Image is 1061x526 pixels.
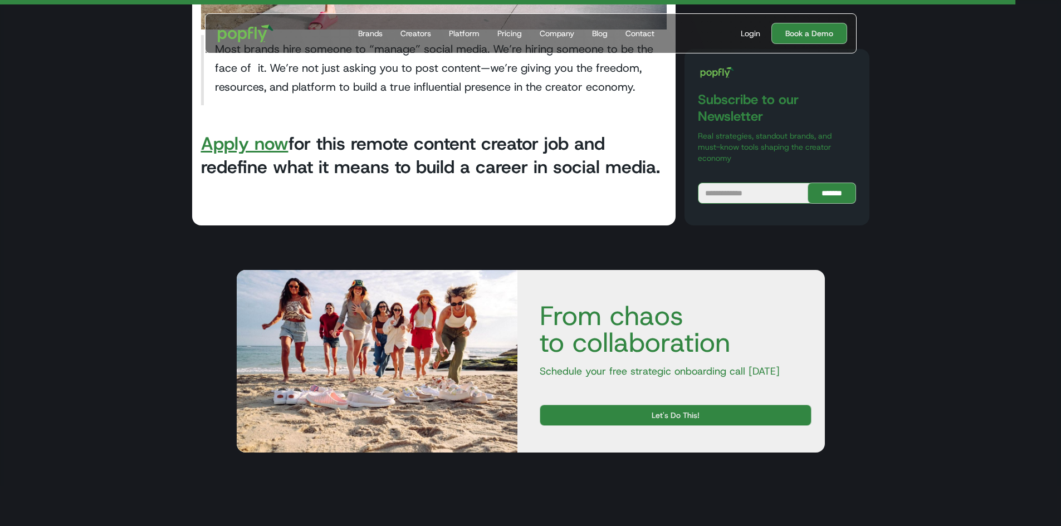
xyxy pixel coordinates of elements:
h4: From chaos to collaboration [531,302,811,356]
a: Contact [621,14,659,53]
a: home [210,17,282,50]
a: Let's Do This! [540,405,811,426]
div: Platform [449,28,480,39]
a: Login [736,28,765,39]
a: Company [535,14,579,53]
a: Book a Demo [771,23,847,44]
a: Blog [588,14,612,53]
h2: for this remote content creator job and redefine what it means to build a career in social media. [201,132,667,179]
a: Brands [354,14,387,53]
div: Pricing [497,28,522,39]
a: Creators [396,14,436,53]
a: Apply now [201,132,289,155]
blockquote: Most brands hire someone to “manage” social media. We’re hiring someone to be the face of it. We’... [201,35,667,105]
p: Real strategies, standout brands, and must-know tools shaping the creator economy [698,130,855,164]
div: Blog [592,28,608,39]
div: Company [540,28,574,39]
div: Contact [625,28,654,39]
p: Schedule your free strategic onboarding call [DATE] [531,365,811,378]
p: ‍ [201,188,667,201]
div: Login [741,28,760,39]
div: Creators [400,28,431,39]
a: Pricing [493,14,526,53]
form: Blog Subscribe [698,183,855,204]
h3: Subscribe to our Newsletter [698,91,855,125]
a: Platform [444,14,484,53]
div: Brands [358,28,383,39]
